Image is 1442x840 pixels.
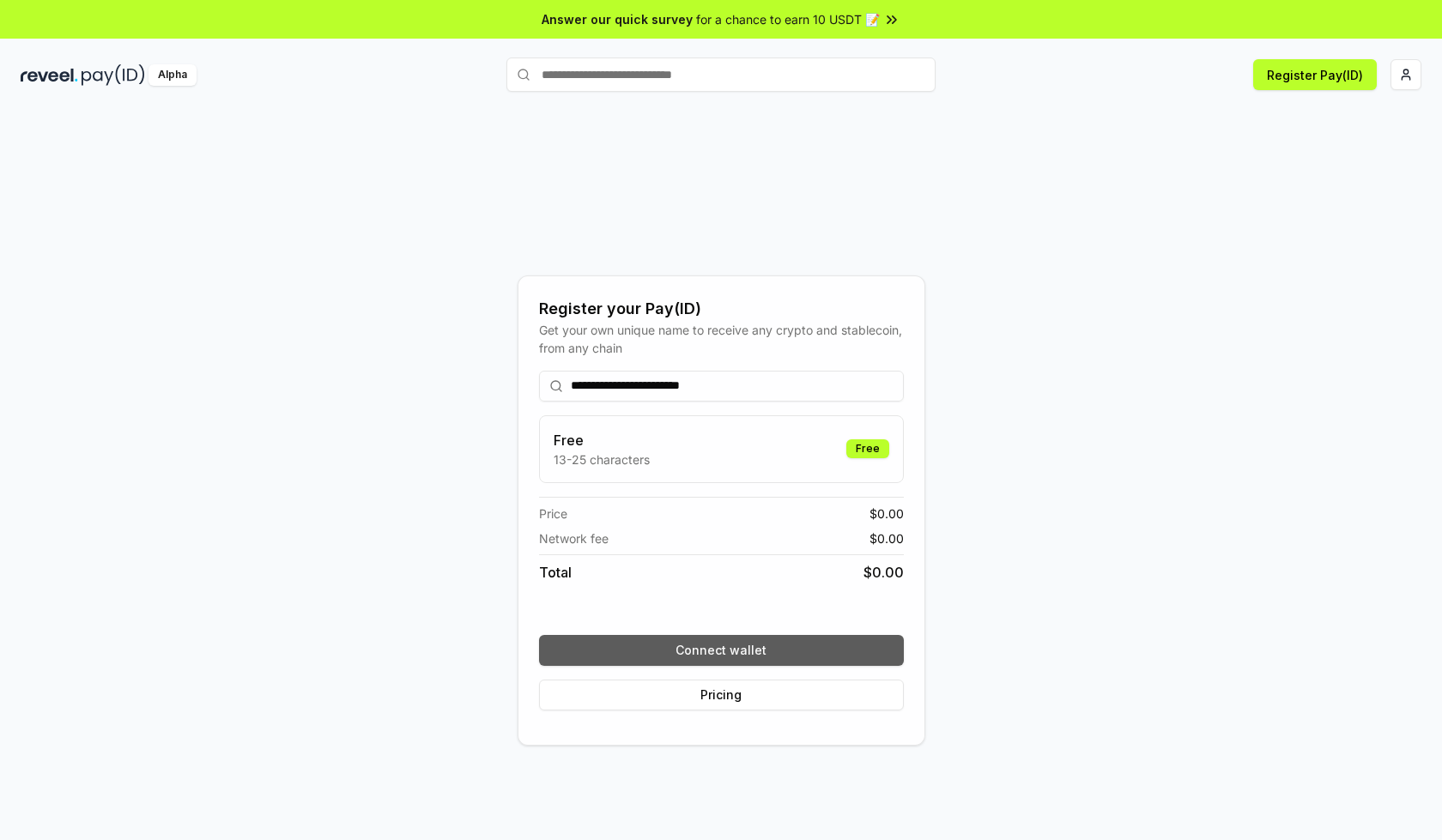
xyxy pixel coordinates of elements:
span: for a chance to earn 10 USDT 📝 [696,10,880,28]
span: Network fee [539,529,609,547]
div: Alpha [148,64,197,86]
img: reveel_dark [21,64,78,86]
h3: Free [554,430,650,450]
span: Answer our quick survey [542,10,693,28]
span: $ 0.00 [863,562,904,583]
span: Total [539,562,572,583]
button: Connect wallet [539,635,904,666]
span: $ 0.00 [869,529,904,547]
div: Register your Pay(ID) [539,297,904,321]
span: $ 0.00 [869,505,904,523]
button: Register Pay(ID) [1253,59,1377,90]
button: Pricing [539,680,904,710]
div: Get your own unique name to receive any crypto and stablecoin, from any chain [539,321,904,357]
p: 13-25 characters [554,450,650,468]
img: pay_id [82,64,145,86]
span: Price [539,505,567,523]
div: Free [846,439,889,458]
